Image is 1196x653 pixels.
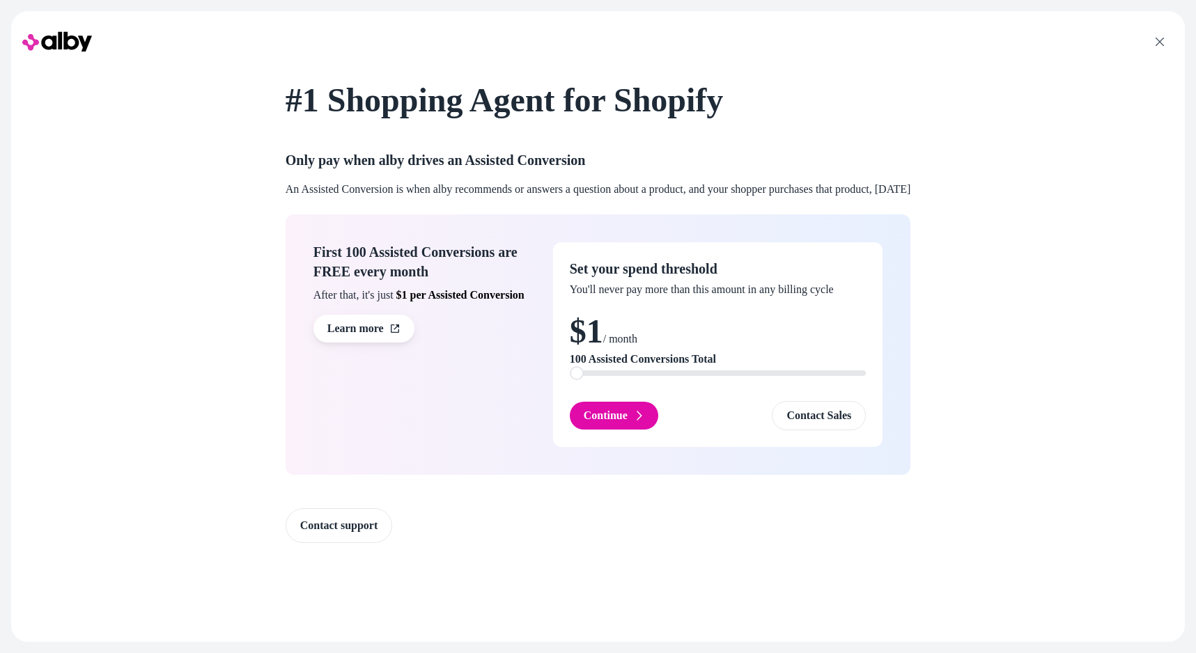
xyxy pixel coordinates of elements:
[313,287,536,304] p: After that, it's just
[570,402,658,430] button: Continue
[603,333,637,345] span: / month
[570,281,867,298] p: You'll never pay more than this amount in any billing cycle
[570,259,867,278] h3: Set your spend threshold
[286,181,911,198] p: An Assisted Conversion is when alby recommends or answers a question about a product, and your sh...
[570,351,867,368] p: 100 Assisted Conversions Total
[570,315,867,348] h1: $1
[396,289,525,301] span: $1 per Assisted Conversion
[772,401,866,430] a: Contact Sales
[286,150,911,170] h3: Only pay when alby drives an Assisted Conversion
[313,315,414,343] a: Learn more
[313,242,536,281] h3: First 100 Assisted Conversions are FREE every month
[286,84,911,134] h1: #1 Shopping Agent for Shopify
[22,28,92,56] img: alby Logo
[286,508,393,543] a: Contact support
